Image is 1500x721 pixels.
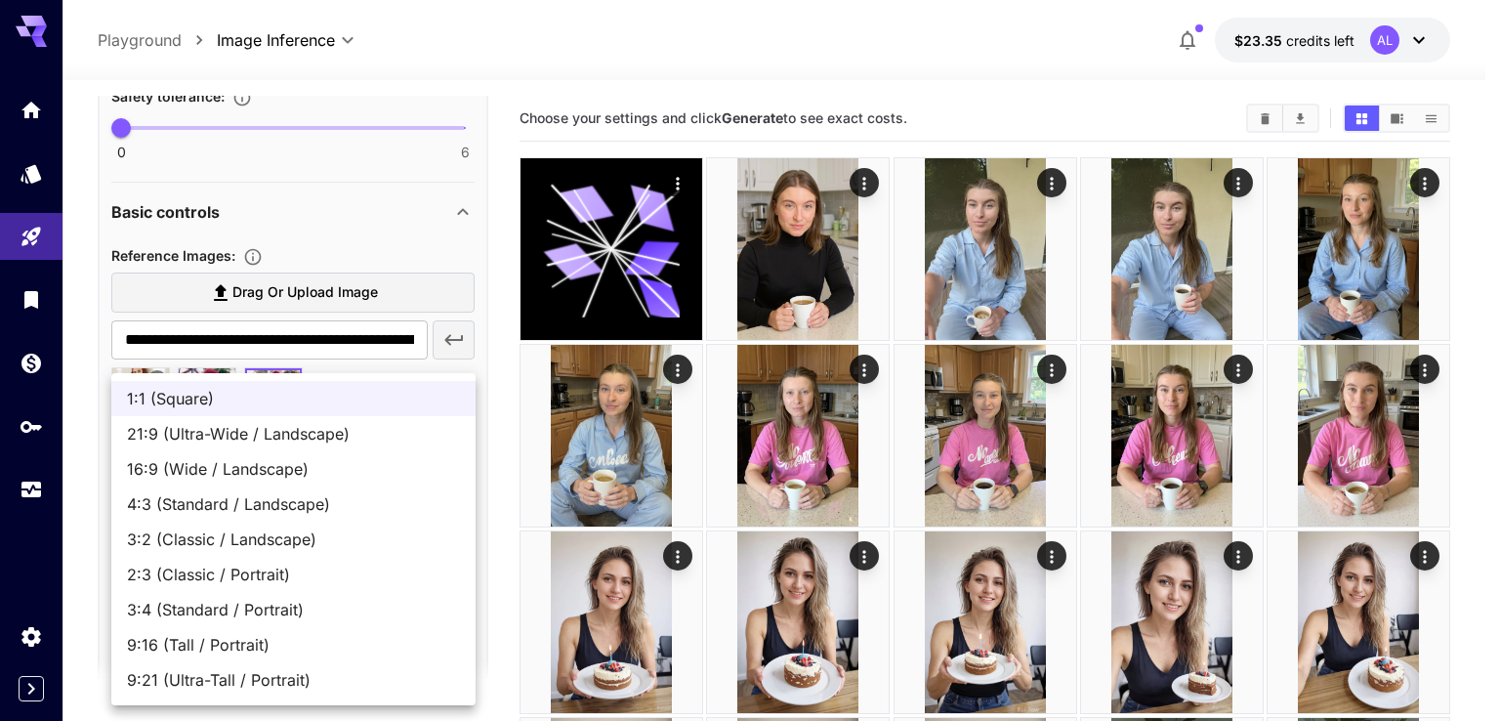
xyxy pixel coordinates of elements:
[127,528,460,551] span: 3:2 (Classic / Landscape)
[127,422,460,445] span: 21:9 (Ultra-Wide / Landscape)
[127,387,460,410] span: 1:1 (Square)
[127,598,460,621] span: 3:4 (Standard / Portrait)
[127,668,460,692] span: 9:21 (Ultra-Tall / Portrait)
[127,563,460,586] span: 2:3 (Classic / Portrait)
[127,492,460,516] span: 4:3 (Standard / Landscape)
[127,633,460,657] span: 9:16 (Tall / Portrait)
[127,457,460,481] span: 16:9 (Wide / Landscape)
